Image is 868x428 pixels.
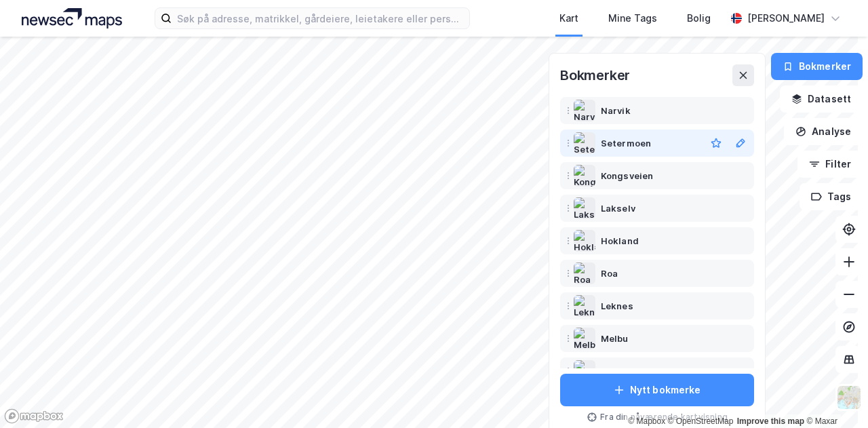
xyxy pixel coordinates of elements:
div: [PERSON_NAME] [747,10,825,26]
div: Setermoen [601,135,651,151]
img: logo.a4113a55bc3d86da70a041830d287a7e.svg [22,8,122,28]
button: Tags [800,183,863,210]
div: Melbu [601,330,629,347]
button: Analyse [784,118,863,145]
input: Søk på adresse, matrikkel, gårdeiere, leietakere eller personer [172,8,469,28]
img: Melbu [574,328,595,349]
img: Roa [574,262,595,284]
img: Narvik [574,100,595,121]
div: Roa [601,265,618,281]
button: Filter [797,151,863,178]
div: Lakselv [601,200,635,216]
button: Bokmerker [771,53,863,80]
img: Leknes [574,295,595,317]
img: Myre [574,360,595,382]
a: Mapbox [628,416,665,426]
div: Leknes [601,298,633,314]
img: Lakselv [574,197,595,219]
button: Nytt bokmerke [560,374,754,406]
div: Mine Tags [608,10,657,26]
iframe: Chat Widget [800,363,868,428]
div: Kontrollprogram for chat [800,363,868,428]
a: OpenStreetMap [668,416,734,426]
img: Kongsveien [574,165,595,187]
button: Datasett [780,85,863,113]
div: Narvik [601,102,631,119]
a: Improve this map [737,416,804,426]
img: Setermoen [574,132,595,154]
div: Hokland [601,233,639,249]
div: Fra din nåværende kartvisning [560,412,754,423]
div: Bokmerker [560,64,630,86]
div: Bolig [687,10,711,26]
div: Kongsveien [601,168,653,184]
a: Mapbox homepage [4,408,64,424]
div: [PERSON_NAME] [601,363,676,379]
div: Kart [559,10,578,26]
img: Hokland [574,230,595,252]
